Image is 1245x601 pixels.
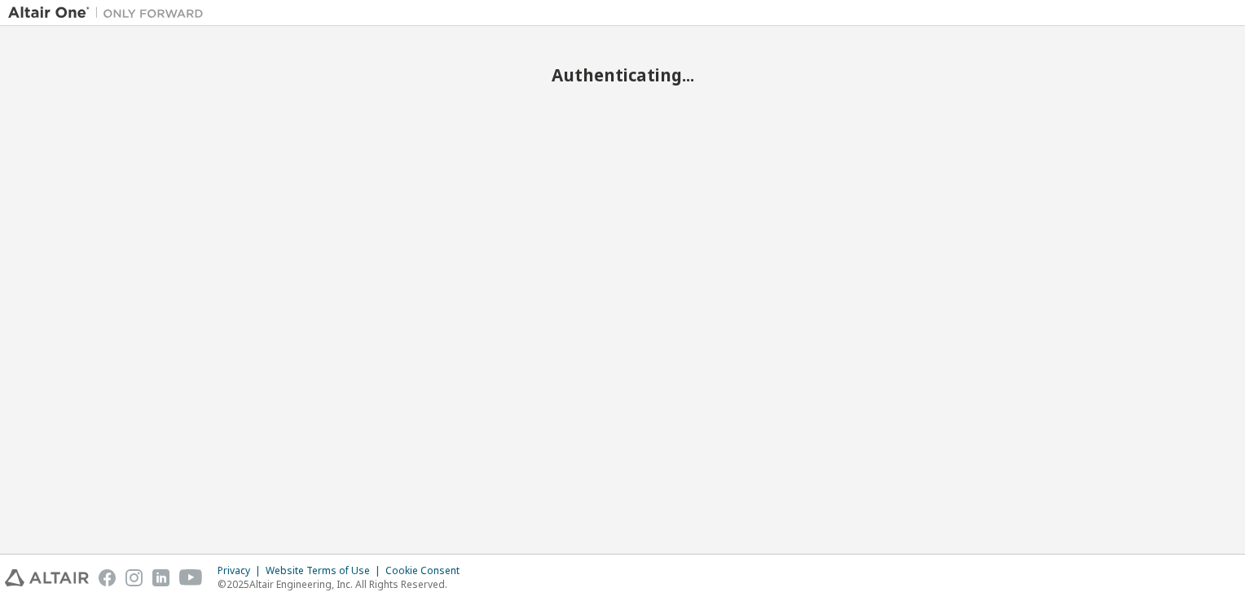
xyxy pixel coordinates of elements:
[8,64,1237,86] h2: Authenticating...
[125,569,143,586] img: instagram.svg
[218,564,266,577] div: Privacy
[385,564,469,577] div: Cookie Consent
[99,569,116,586] img: facebook.svg
[179,569,203,586] img: youtube.svg
[152,569,169,586] img: linkedin.svg
[5,569,89,586] img: altair_logo.svg
[218,577,469,591] p: © 2025 Altair Engineering, Inc. All Rights Reserved.
[266,564,385,577] div: Website Terms of Use
[8,5,212,21] img: Altair One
